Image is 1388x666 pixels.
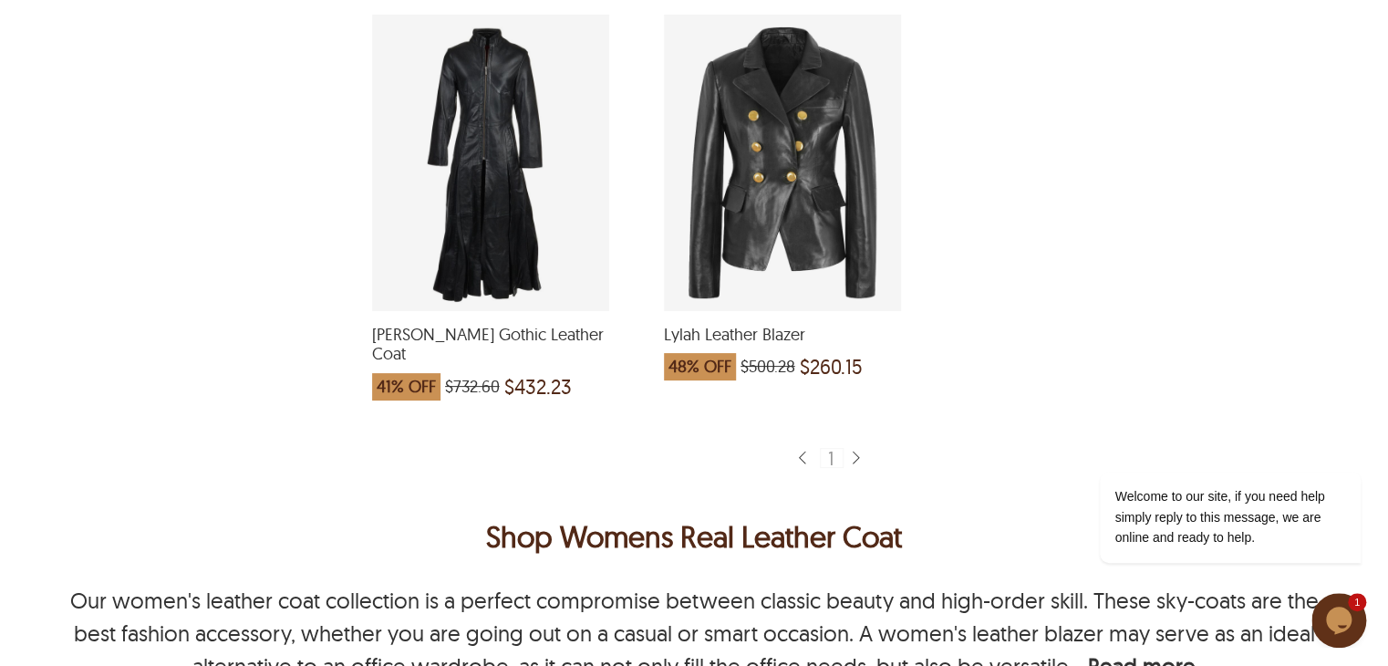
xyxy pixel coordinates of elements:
iframe: chat widget [1041,369,1370,584]
span: $432.23 [504,378,572,396]
iframe: chat widget [1311,593,1370,648]
h1: Shop Womens Real Leather Coat [69,515,1319,558]
img: sprite-icon [794,450,809,467]
span: 41% OFF [372,373,440,401]
span: Nyla Gothic Leather Coat [372,325,609,364]
img: sprite-icon [848,450,863,467]
span: 48% OFF [664,353,736,380]
div: 1 [820,448,844,468]
span: $500.28 [741,358,795,376]
span: $260.15 [800,358,863,376]
span: $732.60 [445,378,500,396]
a: Lylah Leather Blazer which was at a price of $500.28, now after discount the price is [664,299,901,390]
a: Nyla Gothic Leather Coat which was at a price of $732.60, now after discount the price is [372,299,609,410]
span: Lylah Leather Blazer [664,325,901,345]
